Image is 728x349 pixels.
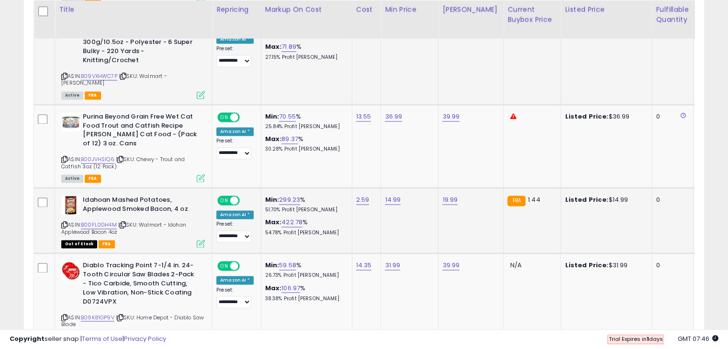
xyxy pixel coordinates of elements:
[81,72,117,80] a: B09VXHWC7P
[281,134,298,144] a: 89.37
[81,221,117,229] a: B00FL0GH4M
[281,42,296,52] a: 71.89
[61,174,83,183] span: All listings currently available for purchase on Amazon
[565,261,644,270] div: $31.99
[216,45,254,67] div: Preset:
[646,335,649,343] b: 1
[265,229,345,236] p: 54.78% Profit [PERSON_NAME]
[81,155,114,164] a: B00JVHSIQ6
[61,196,80,215] img: 51xuraCQP2L._SL40_.jpg
[238,262,254,270] span: OFF
[10,334,45,343] strong: Copyright
[83,20,199,67] b: Bernat Blanket Ombre Orange Crush Ombre Yarn - 2 Pack of 300g/10.5oz - Polyester - 6 Super Bulky ...
[265,112,280,121] b: Min:
[265,261,280,270] b: Min:
[238,113,254,121] span: OFF
[279,112,296,121] a: 70.55
[218,113,230,121] span: ON
[565,195,608,204] b: Listed Price:
[61,313,204,327] span: | SKU: Home Depot - Diablo Saw Blade
[265,284,345,301] div: %
[265,4,348,14] div: Markup on Cost
[678,334,718,343] span: 2025-10-8 07:46 GMT
[265,207,345,213] p: 51.70% Profit [PERSON_NAME]
[61,155,185,170] span: | SKU: Chewy - Trout and Catfish 3oz (12 Pack)
[608,335,662,343] span: Trial Expires in days
[216,138,254,159] div: Preset:
[216,276,254,284] div: Amazon AI *
[10,335,166,344] div: seller snap | |
[356,112,371,121] a: 13.55
[385,112,402,121] a: 36.99
[265,261,345,279] div: %
[565,196,644,204] div: $14.99
[385,4,434,14] div: Min Price
[83,112,199,150] b: Purina Beyond Grain Free Wet Cat Food Trout and Catfish Recipe [PERSON_NAME] Cat Food - (Pack of ...
[265,135,345,153] div: %
[281,218,302,227] a: 422.78
[265,196,345,213] div: %
[61,261,80,280] img: 51DK8gS4zgL._SL40_.jpg
[656,112,685,121] div: 0
[442,4,499,14] div: [PERSON_NAME]
[565,261,608,270] b: Listed Price:
[279,195,300,205] a: 299.23
[565,112,608,121] b: Listed Price:
[59,4,208,14] div: Title
[216,221,254,242] div: Preset:
[83,261,199,308] b: Diablo Tracking Point 7-1/4 in. 24-Tooth Circular Saw Blades 2-Pack - Tico Carbide, Smooth Cuttin...
[656,196,685,204] div: 0
[261,0,352,38] th: The percentage added to the cost of goods (COGS) that forms the calculator for Min & Max prices.
[656,4,689,24] div: Fulfillable Quantity
[265,218,282,227] b: Max:
[385,195,401,205] a: 14.99
[218,262,230,270] span: ON
[265,54,345,61] p: 27.15% Profit [PERSON_NAME]
[61,72,167,87] span: | SKU: Walmart - [PERSON_NAME]
[356,4,377,14] div: Cost
[507,196,525,206] small: FBA
[216,210,254,219] div: Amazon AI *
[528,195,540,204] span: 1.44
[265,272,345,279] p: 26.73% Profit [PERSON_NAME]
[265,112,345,130] div: %
[61,112,80,131] img: 51r1E63NALL._SL40_.jpg
[216,35,254,44] div: Amazon AI *
[510,261,521,270] span: N/A
[81,313,114,321] a: B09K81GP9V
[85,174,101,183] span: FBA
[99,240,115,248] span: FBA
[279,261,296,270] a: 59.58
[265,134,282,143] b: Max:
[218,196,230,205] span: ON
[281,283,300,293] a: 106.97
[265,146,345,153] p: 30.28% Profit [PERSON_NAME]
[85,91,101,99] span: FBA
[83,196,199,216] b: Idahoan Mashed Potatoes, Applewood Smoked Bacon, 4 oz
[61,196,205,247] div: ASIN:
[216,127,254,136] div: Amazon AI *
[656,261,685,270] div: 0
[61,91,83,99] span: All listings currently available for purchase on Amazon
[265,42,282,51] b: Max:
[265,123,345,130] p: 25.84% Profit [PERSON_NAME]
[82,334,123,343] a: Terms of Use
[61,112,205,181] div: ASIN:
[61,240,97,248] span: All listings that are currently out of stock and unavailable for purchase on Amazon
[61,20,205,98] div: ASIN:
[385,261,400,270] a: 31.99
[265,295,345,302] p: 38.38% Profit [PERSON_NAME]
[61,221,186,235] span: | SKU: Walmart - Idohan Applewood Bacon 4oz
[265,195,280,204] b: Min:
[216,4,257,14] div: Repricing
[265,43,345,60] div: %
[265,283,282,292] b: Max:
[216,286,254,308] div: Preset:
[565,112,644,121] div: $36.99
[265,218,345,236] div: %
[124,334,166,343] a: Privacy Policy
[442,195,458,205] a: 19.99
[507,4,557,24] div: Current Buybox Price
[442,261,459,270] a: 39.99
[356,261,372,270] a: 14.35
